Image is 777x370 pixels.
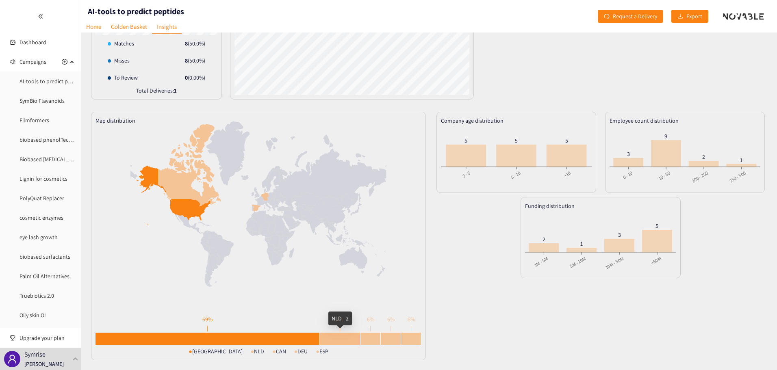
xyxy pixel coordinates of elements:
[464,137,467,144] tspan: 5
[174,87,177,94] strong: 1
[604,255,625,270] text: 10M - 50M
[108,73,138,82] div: To Review
[95,86,217,99] div: Total Deliveries:
[108,56,130,65] div: Misses
[95,324,319,333] div: |
[381,315,401,324] div: 6 %
[20,292,54,299] a: Truebiotics 2.0
[533,255,549,268] text: 1M - 5M
[185,57,188,64] strong: 8
[319,315,360,324] div: 13 %
[381,324,401,333] div: |
[20,234,58,241] a: eye lash growth
[20,54,46,70] span: Campaigns
[7,354,17,364] span: user
[95,116,421,125] div: Map distribution
[20,117,49,124] a: Filmformers
[62,59,67,65] span: plus-circle
[24,359,64,368] p: [PERSON_NAME]
[20,195,64,202] a: PolyQuat Replacer
[272,347,276,356] div: ●
[95,315,319,324] div: 69 %
[569,255,587,269] text: 5M - 10M
[565,137,568,144] tspan: 5
[20,273,69,280] a: Palm Oil Alternatives
[20,136,88,143] a: biobased phenolTechnology
[360,324,381,333] div: |
[702,153,705,160] tspan: 2
[658,170,671,181] text: 10 - 50
[185,56,205,65] div: ( 50.0 %)
[543,236,545,243] tspan: 2
[297,347,308,356] span: DEU
[20,156,83,163] a: Biobased [MEDICAL_DATA]
[38,13,43,19] span: double-left
[152,20,182,34] a: Insights
[656,222,659,229] tspan: 5
[360,315,381,324] div: 6 %
[740,156,743,164] tspan: 1
[515,137,518,144] tspan: 5
[192,347,243,356] span: [GEOGRAPHIC_DATA]
[10,59,15,65] span: sound
[251,347,254,356] div: ●
[728,170,747,184] text: 250 - 500
[316,347,319,356] div: ●
[10,335,15,341] span: trophy
[580,240,583,247] tspan: 1
[20,330,75,346] span: Upgrade your plan
[24,349,46,359] p: Symrise
[328,312,352,325] div: NLD - 2
[677,13,683,20] span: download
[622,170,634,180] text: 0 - 10
[691,170,709,184] text: 100 - 250
[598,10,663,23] button: redoRequest a Delivery
[650,255,662,266] text: +50M
[613,12,657,21] span: Request a Delivery
[20,312,46,319] a: Oily skin OI
[81,20,106,33] a: Home
[645,282,777,370] iframe: Chat Widget
[604,13,610,20] span: redo
[618,231,621,238] tspan: 3
[20,97,65,104] a: SymBio Flavanoids
[20,78,86,85] a: AI-tools to predict peptides
[185,39,205,48] div: ( 50.0 %)
[88,6,184,17] h1: AI-tools to predict peptides
[20,214,63,221] a: cosmetic enzymes
[108,39,134,48] div: Matches
[20,253,70,260] a: biobased surfactants
[276,347,286,356] span: CAN
[461,170,471,179] text: 2 - 5
[106,20,152,33] a: Golden Basket
[671,10,708,23] button: downloadExport
[401,315,421,324] div: 6 %
[20,175,67,182] a: Lignin for cosmetics
[319,347,328,356] span: ESP
[254,347,264,356] span: NLD
[189,347,192,356] div: ●
[510,170,521,180] text: 5 - 10
[627,150,629,158] tspan: 3
[185,40,188,47] strong: 8
[525,201,676,210] div: Funding distribution
[686,12,702,21] span: Export
[401,324,421,333] div: |
[185,73,205,82] div: ( 0.00 %)
[441,116,592,125] div: Company age distribution
[563,170,572,178] text: +10
[610,116,761,125] div: Employee count distribution
[664,132,667,140] tspan: 9
[185,74,188,81] strong: 0
[294,347,297,356] div: ●
[319,324,360,333] div: |
[20,39,46,46] a: Dashboard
